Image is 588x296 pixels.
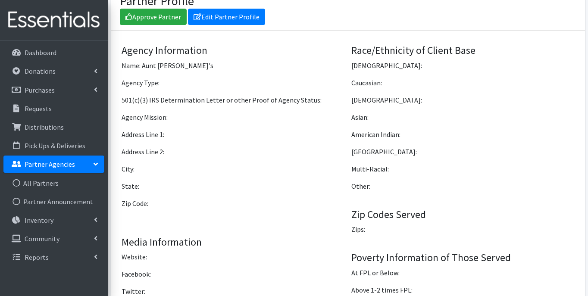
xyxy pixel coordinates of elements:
p: City: [122,164,345,174]
p: Name: Aunt [PERSON_NAME]'s [122,60,345,71]
p: 501(c)(3) IRS Determination Letter or other Proof of Agency Status: [122,95,345,105]
a: Reports [3,249,104,266]
h4: Agency Information [122,44,345,57]
p: Website: [122,252,345,262]
p: Address Line 2: [122,146,345,157]
img: HumanEssentials [3,6,104,34]
p: Purchases [25,86,55,94]
h4: Zip Codes Served [351,209,575,221]
p: Dashboard [25,48,56,57]
p: Caucasian: [351,78,575,88]
a: All Partners [3,174,104,192]
a: Partner Announcement [3,193,104,210]
h4: Media Information [122,236,345,249]
a: Pick Ups & Deliveries [3,137,104,154]
p: Multi-Racial: [351,164,575,174]
p: Inventory [25,216,53,224]
a: Partner Agencies [3,156,104,173]
p: Requests [25,104,52,113]
p: [DEMOGRAPHIC_DATA]: [351,60,575,71]
p: Reports [25,253,49,262]
p: Address Line 1: [122,129,345,140]
h4: Poverty Information of Those Served [351,252,575,264]
p: Pick Ups & Deliveries [25,141,85,150]
p: At FPL or Below: [351,268,575,278]
p: Agency Type: [122,78,345,88]
p: State: [122,181,345,191]
p: Partner Agencies [25,160,75,168]
p: Community [25,234,59,243]
p: American Indian: [351,129,575,140]
p: Zip Code: [122,198,345,209]
h4: Race/Ethnicity of Client Base [351,44,575,57]
p: Zips: [351,224,575,234]
p: Above 1-2 times FPL: [351,285,575,295]
p: [GEOGRAPHIC_DATA]: [351,146,575,157]
a: Edit Partner Profile [188,9,265,25]
p: Agency Mission: [122,112,345,122]
p: Facebook: [122,269,345,279]
a: Distributions [3,118,104,136]
a: Approve Partner [120,9,187,25]
p: [DEMOGRAPHIC_DATA]: [351,95,575,105]
p: Donations [25,67,56,75]
a: Donations [3,62,104,80]
a: Dashboard [3,44,104,61]
p: Other: [351,181,575,191]
a: Community [3,230,104,247]
p: Distributions [25,123,64,131]
p: Asian: [351,112,575,122]
a: Inventory [3,212,104,229]
a: Requests [3,100,104,117]
a: Purchases [3,81,104,99]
